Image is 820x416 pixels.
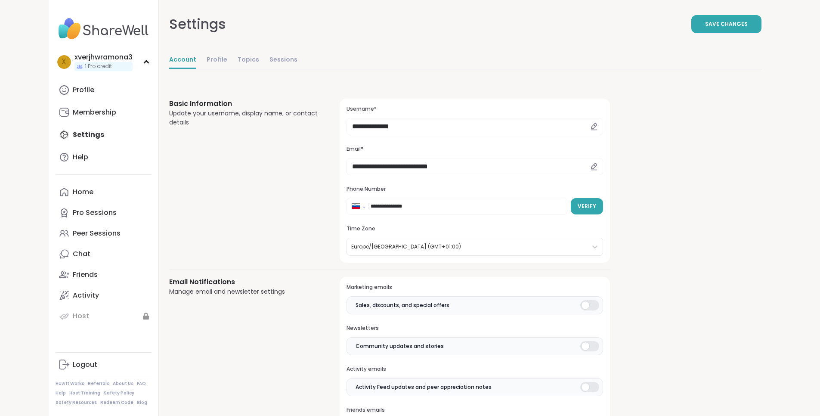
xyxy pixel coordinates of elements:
div: Friends [73,270,98,279]
span: Sales, discounts, and special offers [356,301,449,309]
div: Chat [73,249,90,259]
h3: Phone Number [347,186,603,193]
a: Redeem Code [100,400,133,406]
div: Settings [169,14,226,34]
a: Safety Resources [56,400,97,406]
a: Sessions [269,52,297,69]
div: Pro Sessions [73,208,117,217]
a: Host Training [69,390,100,396]
a: Pro Sessions [56,202,152,223]
span: Community updates and stories [356,342,444,350]
a: Referrals [88,381,109,387]
a: Home [56,182,152,202]
div: Host [73,311,89,321]
h3: Marketing emails [347,284,603,291]
a: Help [56,390,66,396]
a: Chat [56,244,152,264]
div: Update your username, display name, or contact details [169,109,319,127]
div: Peer Sessions [73,229,121,238]
div: Manage email and newsletter settings [169,287,319,296]
span: Activity Feed updates and peer appreciation notes [356,383,492,391]
h3: Email Notifications [169,277,319,287]
a: Profile [207,52,227,69]
h3: Basic Information [169,99,319,109]
h3: Activity emails [347,366,603,373]
a: Activity [56,285,152,306]
h3: Newsletters [347,325,603,332]
a: Profile [56,80,152,100]
img: ShareWell Nav Logo [56,14,152,44]
a: Account [169,52,196,69]
h3: Time Zone [347,225,603,233]
a: Help [56,147,152,168]
div: Logout [73,360,97,369]
a: Topics [238,52,259,69]
div: xverjhwramona3 [74,53,133,62]
a: Peer Sessions [56,223,152,244]
a: FAQ [137,381,146,387]
span: Save Changes [705,20,748,28]
h3: Username* [347,106,603,113]
a: Logout [56,354,152,375]
a: About Us [113,381,133,387]
a: How It Works [56,381,84,387]
div: Membership [73,108,116,117]
a: Membership [56,102,152,123]
span: 1 Pro credit [85,63,112,70]
a: Host [56,306,152,326]
span: x [62,56,66,68]
a: Blog [137,400,147,406]
button: Verify [571,198,603,214]
button: Save Changes [691,15,761,33]
h3: Friends emails [347,407,603,414]
div: Help [73,152,88,162]
div: Activity [73,291,99,300]
span: Verify [578,202,596,210]
div: Profile [73,85,94,95]
h3: Email* [347,146,603,153]
a: Friends [56,264,152,285]
a: Safety Policy [104,390,134,396]
div: Home [73,187,93,197]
